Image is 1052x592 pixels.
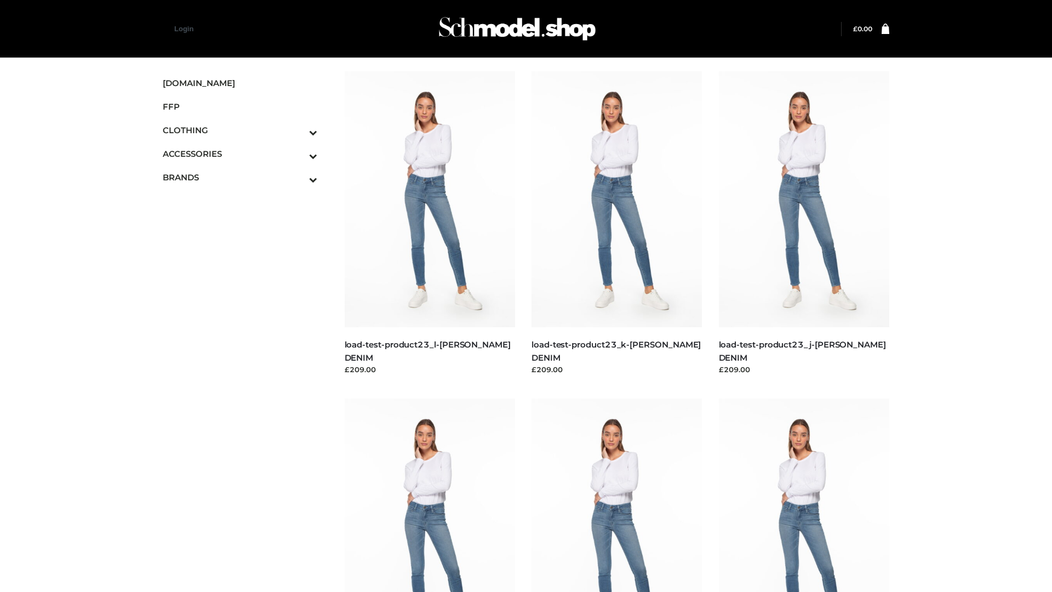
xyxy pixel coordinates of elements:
button: Toggle Submenu [279,142,317,166]
div: £209.00 [719,364,890,375]
a: load-test-product23_k-[PERSON_NAME] DENIM [531,339,701,362]
div: £209.00 [531,364,702,375]
bdi: 0.00 [853,25,872,33]
a: ACCESSORIESToggle Submenu [163,142,317,166]
a: FFP [163,95,317,118]
img: Schmodel Admin 964 [435,7,599,50]
span: FFP [163,100,317,113]
span: BRANDS [163,171,317,184]
span: £ [853,25,857,33]
span: ACCESSORIES [163,147,317,160]
span: CLOTHING [163,124,317,136]
a: [DOMAIN_NAME] [163,71,317,95]
div: £209.00 [345,364,516,375]
a: Login [174,25,193,33]
button: Toggle Submenu [279,118,317,142]
span: [DOMAIN_NAME] [163,77,317,89]
a: BRANDSToggle Submenu [163,166,317,189]
a: CLOTHINGToggle Submenu [163,118,317,142]
a: load-test-product23_l-[PERSON_NAME] DENIM [345,339,511,362]
button: Toggle Submenu [279,166,317,189]
a: load-test-product23_j-[PERSON_NAME] DENIM [719,339,886,362]
a: £0.00 [853,25,872,33]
